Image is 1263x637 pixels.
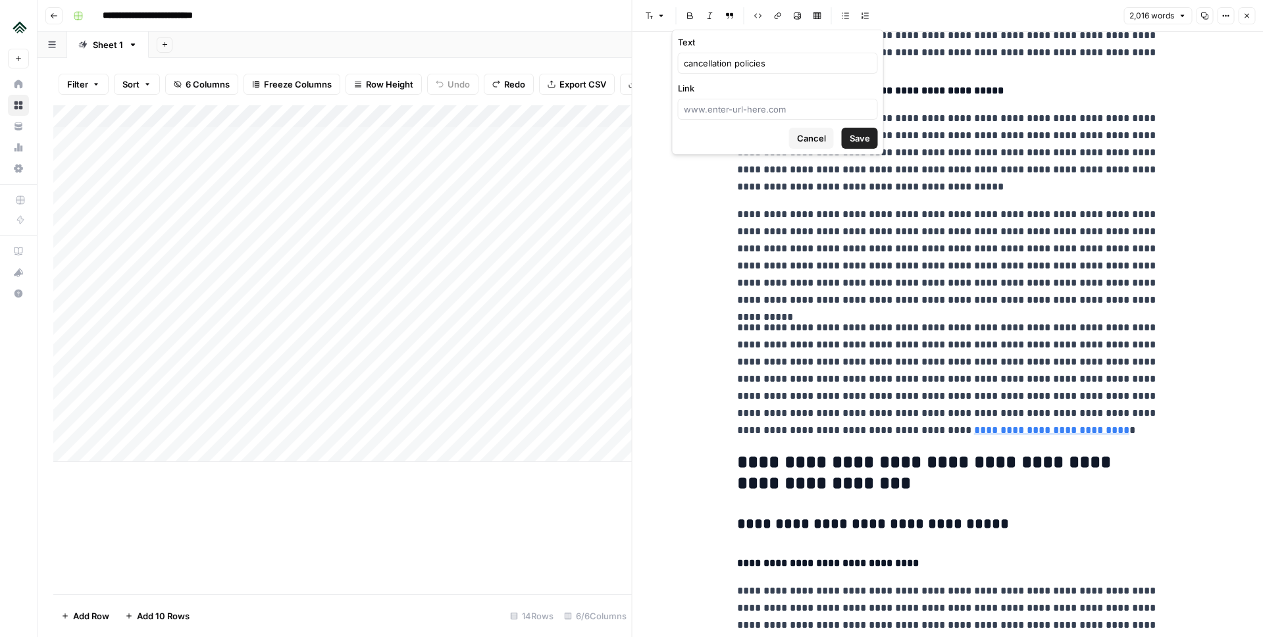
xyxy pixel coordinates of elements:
[8,95,29,116] a: Browse
[165,74,238,95] button: 6 Columns
[9,263,28,282] div: What's new?
[684,57,872,70] input: Type placeholder
[427,74,478,95] button: Undo
[684,103,872,116] input: www.enter-url-here.com
[59,74,109,95] button: Filter
[678,82,878,95] label: Link
[67,78,88,91] span: Filter
[8,137,29,158] a: Usage
[117,605,197,626] button: Add 10 Rows
[539,74,615,95] button: Export CSV
[559,78,606,91] span: Export CSV
[505,605,559,626] div: 14 Rows
[8,15,32,39] img: Uplisting Logo
[797,132,826,145] span: Cancel
[122,78,140,91] span: Sort
[8,74,29,95] a: Home
[93,38,123,51] div: Sheet 1
[366,78,413,91] span: Row Height
[53,605,117,626] button: Add Row
[264,78,332,91] span: Freeze Columns
[448,78,470,91] span: Undo
[1123,7,1192,24] button: 2,016 words
[8,116,29,137] a: Your Data
[8,11,29,43] button: Workspace: Uplisting
[73,609,109,623] span: Add Row
[186,78,230,91] span: 6 Columns
[850,132,870,145] span: Save
[678,36,878,49] label: Text
[346,74,422,95] button: Row Height
[8,262,29,283] button: What's new?
[789,128,834,149] button: Cancel
[8,158,29,179] a: Settings
[137,609,190,623] span: Add 10 Rows
[67,32,149,58] a: Sheet 1
[484,74,534,95] button: Redo
[842,128,878,149] button: Save
[114,74,160,95] button: Sort
[244,74,340,95] button: Freeze Columns
[8,283,29,304] button: Help + Support
[1129,10,1174,22] span: 2,016 words
[8,241,29,262] a: AirOps Academy
[504,78,525,91] span: Redo
[559,605,632,626] div: 6/6 Columns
